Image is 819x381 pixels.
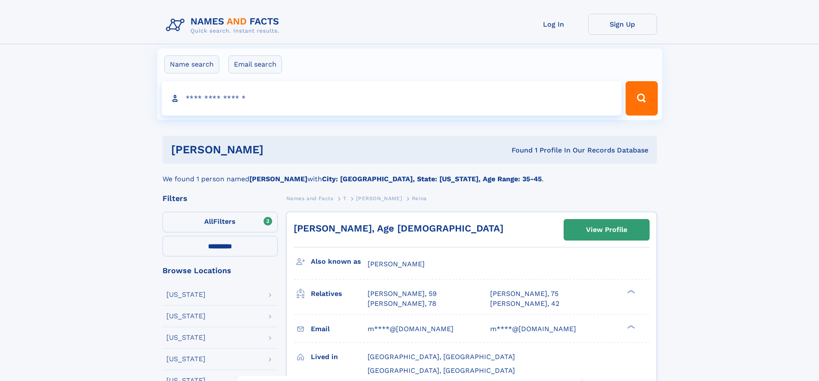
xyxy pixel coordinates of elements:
label: Name search [164,55,219,73]
div: We found 1 person named with . [163,164,657,184]
a: Sign Up [588,14,657,35]
h3: Lived in [311,350,368,364]
a: Log In [519,14,588,35]
a: [PERSON_NAME], Age [DEMOGRAPHIC_DATA] [294,223,503,234]
span: [PERSON_NAME] [368,260,425,268]
label: Filters [163,212,278,232]
a: View Profile [564,219,649,240]
a: Names and Facts [286,193,334,204]
div: View Profile [586,220,627,240]
b: City: [GEOGRAPHIC_DATA], State: [US_STATE], Age Range: 35-45 [322,175,542,183]
span: T [343,195,347,201]
div: ❯ [625,324,635,329]
span: [GEOGRAPHIC_DATA], [GEOGRAPHIC_DATA] [368,353,515,361]
button: Search Button [626,81,657,116]
div: [US_STATE] [166,313,206,320]
a: T [343,193,347,204]
label: Email search [228,55,282,73]
a: [PERSON_NAME], 42 [490,299,559,308]
a: [PERSON_NAME], 75 [490,289,558,299]
div: Browse Locations [163,267,278,274]
a: [PERSON_NAME] [356,193,402,204]
div: Found 1 Profile In Our Records Database [387,146,648,155]
b: [PERSON_NAME] [249,175,307,183]
img: Logo Names and Facts [163,14,286,37]
span: [GEOGRAPHIC_DATA], [GEOGRAPHIC_DATA] [368,366,515,375]
span: Reina [412,195,427,201]
div: ❯ [625,289,635,295]
div: Filters [163,195,278,202]
h3: Relatives [311,287,368,301]
h3: Also known as [311,254,368,269]
span: [PERSON_NAME] [356,195,402,201]
h3: Email [311,322,368,336]
div: [US_STATE] [166,334,206,341]
a: [PERSON_NAME], 59 [368,289,437,299]
div: [US_STATE] [166,356,206,363]
h1: [PERSON_NAME] [171,144,388,155]
div: [US_STATE] [166,291,206,298]
a: [PERSON_NAME], 78 [368,299,436,308]
input: search input [162,81,622,116]
span: All [204,217,213,226]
